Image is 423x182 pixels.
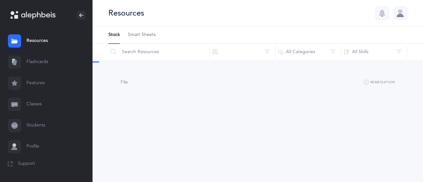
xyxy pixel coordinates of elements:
span: Support [18,161,35,167]
input: Search Resources [108,44,210,60]
button: All Skills [341,44,407,60]
button: Remediation [364,79,395,87]
span: File [121,80,128,85]
div: Resources [108,8,144,18]
button: All Categories [275,44,341,60]
span: Smart Sheets [128,32,156,38]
